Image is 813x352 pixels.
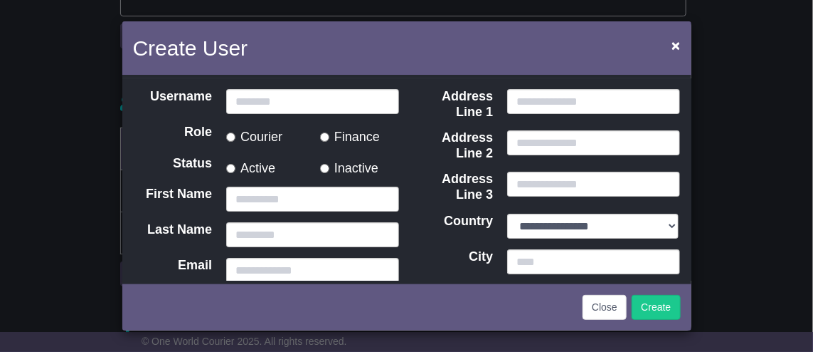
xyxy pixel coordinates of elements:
label: Finance [320,125,380,145]
label: Role [126,125,220,145]
label: Country [407,214,501,239]
label: Address Line 1 [407,89,501,120]
input: Active [226,164,235,173]
label: First Name [126,187,220,212]
label: Status [126,156,220,177]
label: Inactive [320,156,378,177]
span: × [671,37,680,53]
button: Close [583,295,627,320]
input: Inactive [320,164,329,173]
input: Finance [320,133,329,142]
button: Create [632,295,680,320]
input: Courier [226,133,235,142]
label: Email [126,258,220,283]
label: Last Name [126,222,220,247]
label: City [407,249,501,274]
h4: Create User [133,32,248,64]
label: Active [226,156,275,177]
label: Username [126,89,220,114]
label: Address Line 2 [407,130,501,161]
label: Courier [226,125,282,145]
button: Close [664,31,687,60]
label: Address Line 3 [407,172,501,202]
